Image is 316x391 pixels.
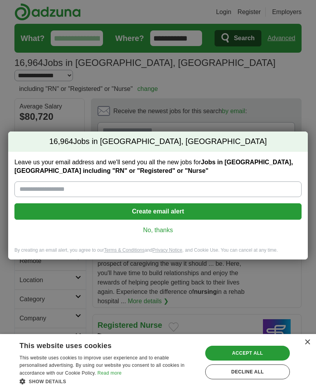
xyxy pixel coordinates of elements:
div: Show details [20,377,197,385]
a: Terms & Conditions [104,247,144,253]
a: Privacy Notice [153,247,183,253]
div: Close [304,339,310,345]
a: No, thanks [21,226,295,235]
label: Leave us your email address and we'll send you all the new jobs for [14,158,302,175]
div: Accept all [205,346,290,361]
button: Create email alert [14,203,302,220]
span: Show details [29,379,66,384]
div: Decline all [205,364,290,379]
h2: Jobs in [GEOGRAPHIC_DATA], [GEOGRAPHIC_DATA] [8,132,308,152]
div: By creating an email alert, you agree to our and , and Cookie Use. You can cancel at any time. [8,247,308,260]
span: This website uses cookies to improve user experience and to enable personalised advertising. By u... [20,355,185,376]
strong: Jobs in [GEOGRAPHIC_DATA], [GEOGRAPHIC_DATA] including "RN" or "Registered" or "Nurse" [14,159,293,174]
a: Read more, opens a new window [98,370,122,376]
div: This website uses cookies [20,339,178,350]
span: 16,964 [49,136,73,147]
